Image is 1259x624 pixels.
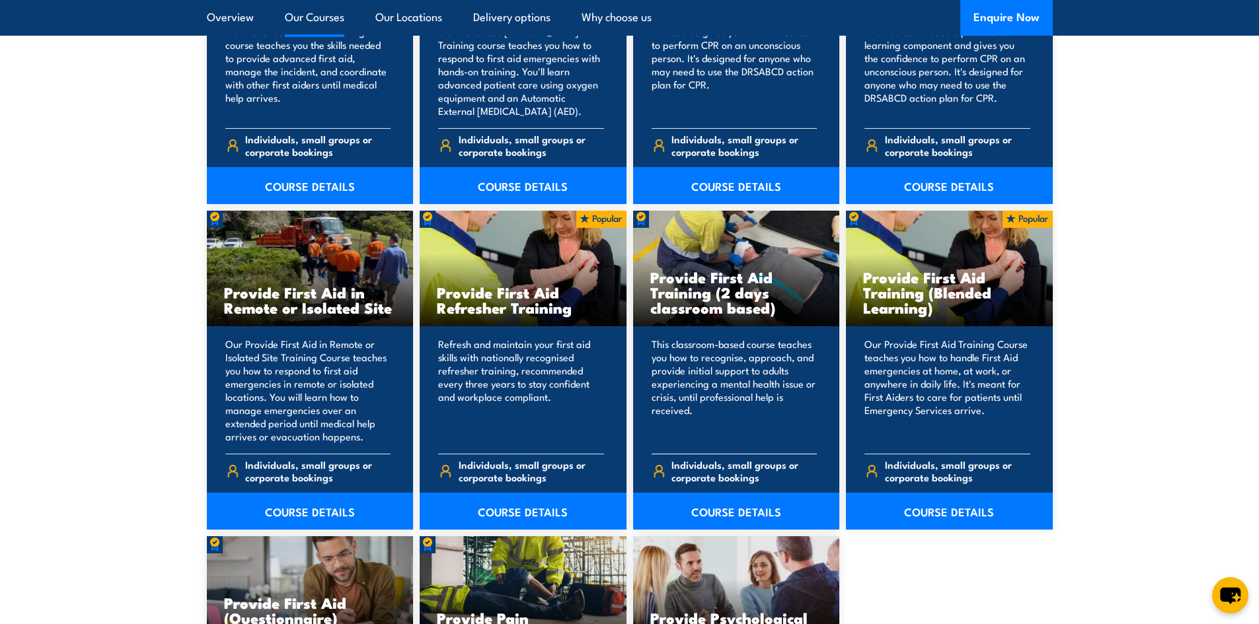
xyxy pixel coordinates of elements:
[885,458,1030,483] span: Individuals, small groups or corporate bookings
[671,458,817,483] span: Individuals, small groups or corporate bookings
[207,493,414,530] a: COURSE DETAILS
[864,25,1030,118] p: This course includes a pre-course learning component and gives you the confidence to perform CPR ...
[459,458,604,483] span: Individuals, small groups or corporate bookings
[245,458,391,483] span: Individuals, small groups or corporate bookings
[438,337,604,443] p: Refresh and maintain your first aid skills with nationally recognised refresher training, recomme...
[224,285,397,315] h3: Provide First Aid in Remote or Isolated Site
[846,167,1053,204] a: COURSE DETAILS
[652,337,818,443] p: This classroom-based course teaches you how to recognise, approach, and provide initial support t...
[437,285,609,315] h3: Provide First Aid Refresher Training
[438,25,604,118] p: Our Advanced [MEDICAL_DATA] Training course teaches you how to respond to first aid emergencies w...
[885,133,1030,158] span: Individuals, small groups or corporate bookings
[863,269,1036,315] h3: Provide First Aid Training (Blended Learning)
[207,167,414,204] a: COURSE DETAILS
[225,25,391,118] p: Our Advanced First Aid training course teaches you the skills needed to provide advanced first ai...
[420,167,627,204] a: COURSE DETAILS
[245,133,391,158] span: Individuals, small groups or corporate bookings
[650,269,823,315] h3: Provide First Aid Training (2 days classroom based)
[1212,577,1248,613] button: chat-button
[633,167,840,204] a: COURSE DETAILS
[420,493,627,530] a: COURSE DETAILS
[671,133,817,158] span: Individuals, small groups or corporate bookings
[633,493,840,530] a: COURSE DETAILS
[864,337,1030,443] p: Our Provide First Aid Training Course teaches you how to handle First Aid emergencies at home, at...
[846,493,1053,530] a: COURSE DETAILS
[225,337,391,443] p: Our Provide First Aid in Remote or Isolated Site Training Course teaches you how to respond to fi...
[459,133,604,158] span: Individuals, small groups or corporate bookings
[652,25,818,118] p: This course gives you the confidence to perform CPR on an unconscious person. It's designed for a...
